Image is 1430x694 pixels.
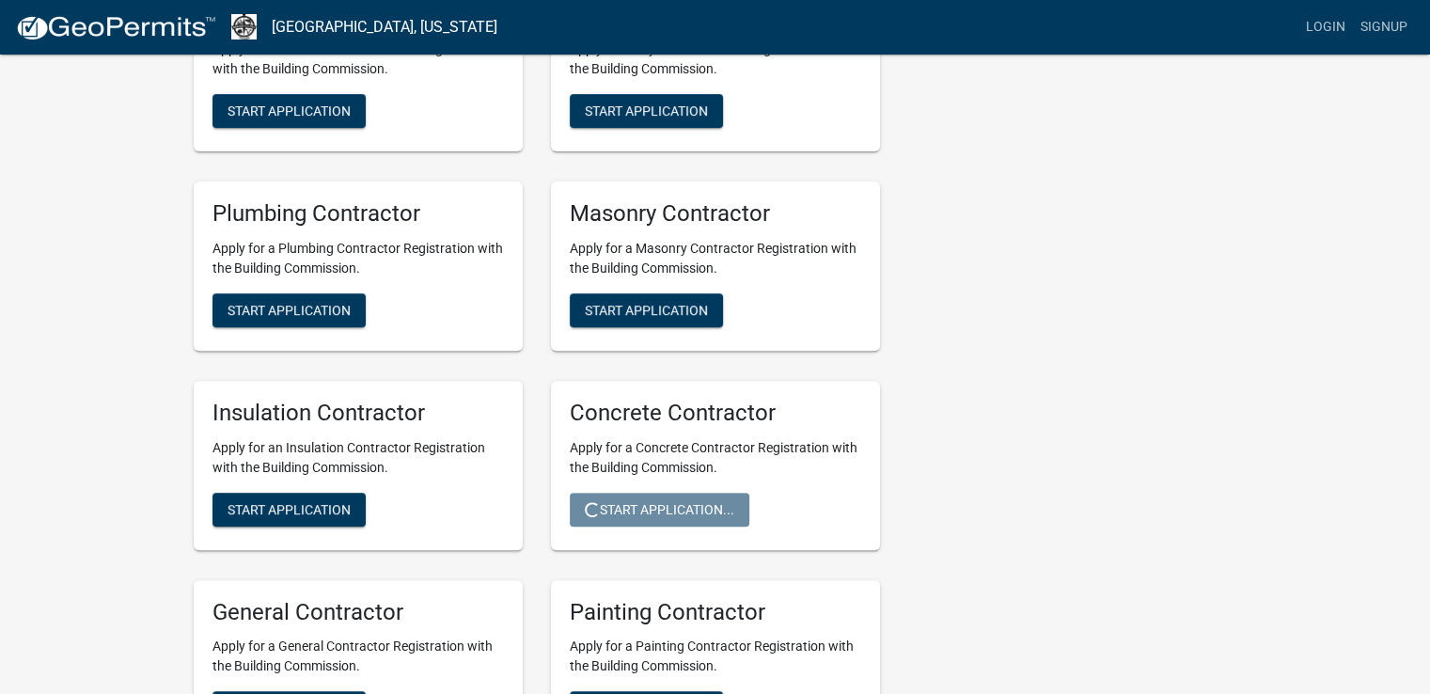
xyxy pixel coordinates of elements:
span: Start Application [228,302,351,317]
p: Apply for an Excavation Contractor Registration with the Building Commission. [212,39,504,79]
span: Start Application [585,103,708,118]
a: Signup [1353,9,1415,45]
p: Apply for a Painting Contractor Registration with the Building Commission. [570,637,861,676]
h5: General Contractor [212,599,504,626]
button: Start Application [212,94,366,128]
button: Start Application [212,293,366,327]
span: Start Application [585,302,708,317]
h5: Insulation Contractor [212,400,504,427]
p: Apply for a Masonry Contractor Registration with the Building Commission. [570,239,861,278]
p: Apply for an Insulation Contractor Registration with the Building Commission. [212,438,504,478]
button: Start Application [570,293,723,327]
h5: Plumbing Contractor [212,200,504,228]
button: Start Application... [570,493,749,527]
span: Start Application... [585,501,734,516]
a: [GEOGRAPHIC_DATA], [US_STATE] [272,11,497,43]
a: Login [1298,9,1353,45]
span: Start Application [228,103,351,118]
h5: Masonry Contractor [570,200,861,228]
h5: Concrete Contractor [570,400,861,427]
p: Apply for a Concrete Contractor Registration with the Building Commission. [570,438,861,478]
span: Start Application [228,501,351,516]
p: Apply for a Drywall Contractor Registration with the Building Commission. [570,39,861,79]
button: Start Application [212,493,366,527]
p: Apply for a General Contractor Registration with the Building Commission. [212,637,504,676]
p: Apply for a Plumbing Contractor Registration with the Building Commission. [212,239,504,278]
button: Start Application [570,94,723,128]
h5: Painting Contractor [570,599,861,626]
img: Newton County, Indiana [231,14,257,39]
